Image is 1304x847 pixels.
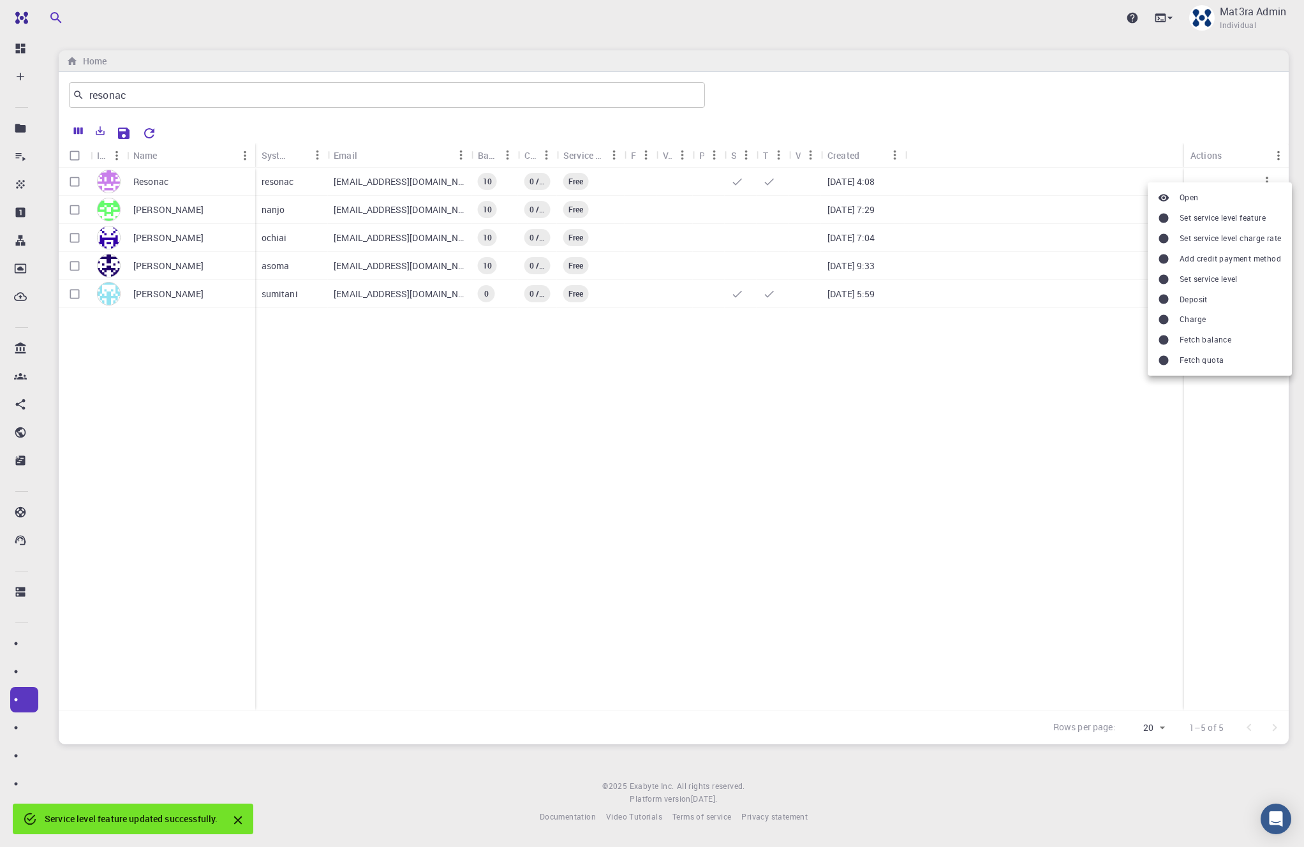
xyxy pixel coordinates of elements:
span: Fetch balance [1180,334,1231,346]
span: Support [27,9,73,20]
span: Charge [1180,313,1206,326]
div: Open Intercom Messenger [1261,804,1291,834]
span: Set service level charge rate [1180,232,1282,245]
button: Close [228,810,248,830]
div: Service level feature updated successfully. [45,807,218,830]
span: Set service level [1180,273,1238,286]
span: Add credit payment method [1180,253,1281,265]
span: Deposit [1180,293,1208,306]
span: Open [1180,191,1199,204]
span: Set service level feature [1180,212,1266,225]
span: Fetch quota [1180,354,1224,367]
